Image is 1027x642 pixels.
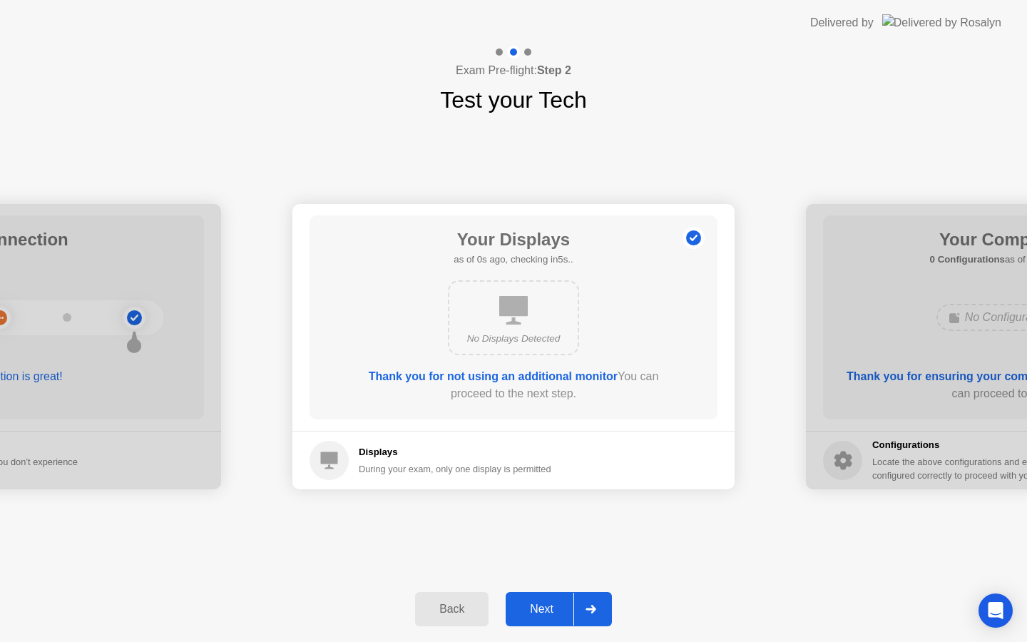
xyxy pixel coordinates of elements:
[359,445,551,459] h5: Displays
[456,62,571,79] h4: Exam Pre-flight:
[359,462,551,476] div: During your exam, only one display is permitted
[369,370,618,382] b: Thank you for not using an additional monitor
[350,368,677,402] div: You can proceed to the next step.
[454,253,573,267] h5: as of 0s ago, checking in5s..
[506,592,612,626] button: Next
[454,227,573,253] h1: Your Displays
[810,14,874,31] div: Delivered by
[440,83,587,117] h1: Test your Tech
[979,593,1013,628] div: Open Intercom Messenger
[510,603,573,616] div: Next
[461,332,566,346] div: No Displays Detected
[537,64,571,76] b: Step 2
[882,14,1001,31] img: Delivered by Rosalyn
[415,592,489,626] button: Back
[419,603,484,616] div: Back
